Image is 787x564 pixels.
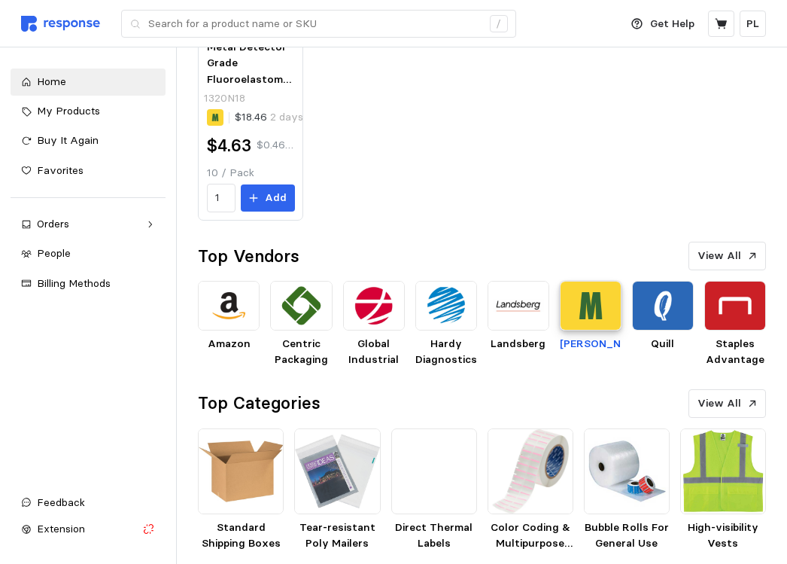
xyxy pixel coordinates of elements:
[704,281,766,331] img: 63258c51-adb8-4b2a-9b0d-7eba9747dc41.png
[584,520,670,552] p: Bubble Rolls For General Use
[37,75,66,88] span: Home
[37,104,100,117] span: My Products
[11,127,166,154] a: Buy It Again
[391,428,477,514] img: 60DY22_AS01
[343,281,405,331] img: 771c76c0-1592-4d67-9e09-d6ea890d945b.png
[37,495,85,509] span: Feedback
[697,395,741,412] p: View All
[632,281,694,331] img: bfee157a-10f7-4112-a573-b61f8e2e3b38.png
[343,336,405,368] p: Global Industrial
[740,11,766,37] button: PL
[560,281,621,331] img: 28d3e18e-6544-46cd-9dd4-0f3bdfdd001e.png
[198,281,260,331] img: d7805571-9dbc-467d-9567-a24a98a66352.png
[198,336,260,352] p: Amazon
[632,336,694,352] p: Quill
[11,211,166,238] a: Orders
[265,190,287,206] p: Add
[207,165,295,181] p: 10 / Pack
[560,336,621,352] p: [PERSON_NAME]
[688,389,766,418] button: View All
[294,520,380,552] p: Tear-resistant Poly Mailers
[37,276,111,290] span: Billing Methods
[680,428,766,514] img: L_EGO21147.jpg
[11,157,166,184] a: Favorites
[11,240,166,267] a: People
[488,520,573,552] p: Color Coding & Multipurpose Labels
[11,69,166,96] a: Home
[204,90,245,107] p: 1320N18
[490,15,508,33] div: /
[415,336,477,368] p: Hardy Diagnostics
[37,216,139,233] div: Orders
[415,281,477,331] img: 4fb1f975-dd51-453c-b64f-21541b49956d.png
[198,392,321,415] h2: Top Categories
[270,336,332,368] p: Centric Packaging
[235,109,303,126] p: $18.46
[584,428,670,514] img: l_LIND100002060_LIND100002080_LIND100003166_11-15.jpg
[697,248,741,264] p: View All
[215,184,226,212] input: Qty
[198,428,284,514] img: L_302020.jpg
[198,520,284,552] p: Standard Shipping Boxes
[37,522,85,535] span: Extension
[488,428,573,514] img: THT-152-494-PK.webp
[11,489,166,517] button: Feedback
[680,520,766,552] p: High-visibility Vests
[391,520,477,552] p: Direct Thermal Labels
[270,281,332,331] img: b57ebca9-4645-4b82-9362-c975cc40820f.png
[148,11,482,38] input: Search for a product name or SKU
[11,98,166,125] a: My Products
[650,16,694,32] p: Get Help
[198,245,299,268] h2: Top Vendors
[267,110,303,123] span: 2 days
[704,336,766,368] p: Staples Advantage
[488,281,549,331] img: 7d13bdb8-9cc8-4315-963f-af194109c12d.png
[37,133,99,147] span: Buy It Again
[488,336,549,352] p: Landsberg
[11,270,166,297] a: Billing Methods
[622,10,703,38] button: Get Help
[37,163,84,177] span: Favorites
[241,184,295,212] button: Add
[207,134,251,157] h2: $4.63
[11,516,166,543] button: Extension
[21,16,100,32] img: svg%3e
[257,137,295,154] p: $0.463 / unit
[746,16,759,32] p: PL
[37,246,71,260] span: People
[294,428,380,514] img: s0950253_sc7
[688,242,766,270] button: View All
